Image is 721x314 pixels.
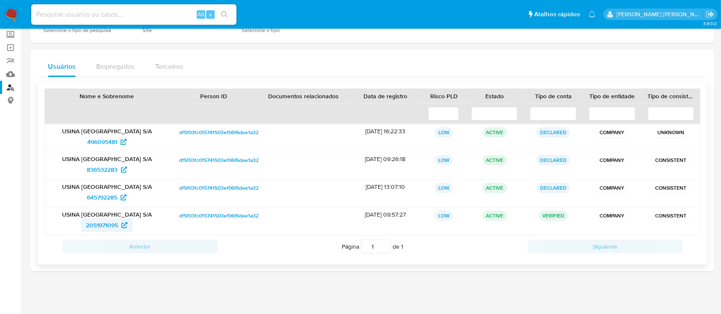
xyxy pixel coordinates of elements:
[703,20,717,27] span: 3.163.0
[534,10,580,19] span: Atalhos rápidos
[216,9,233,21] button: search-icon
[617,10,703,18] p: anna.almeida@mercadopago.com.br
[198,10,204,18] span: Alt
[31,9,236,20] input: Pesquise usuários ou casos...
[209,10,212,18] span: s
[706,10,715,19] a: Sair
[588,11,596,18] a: Notificações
